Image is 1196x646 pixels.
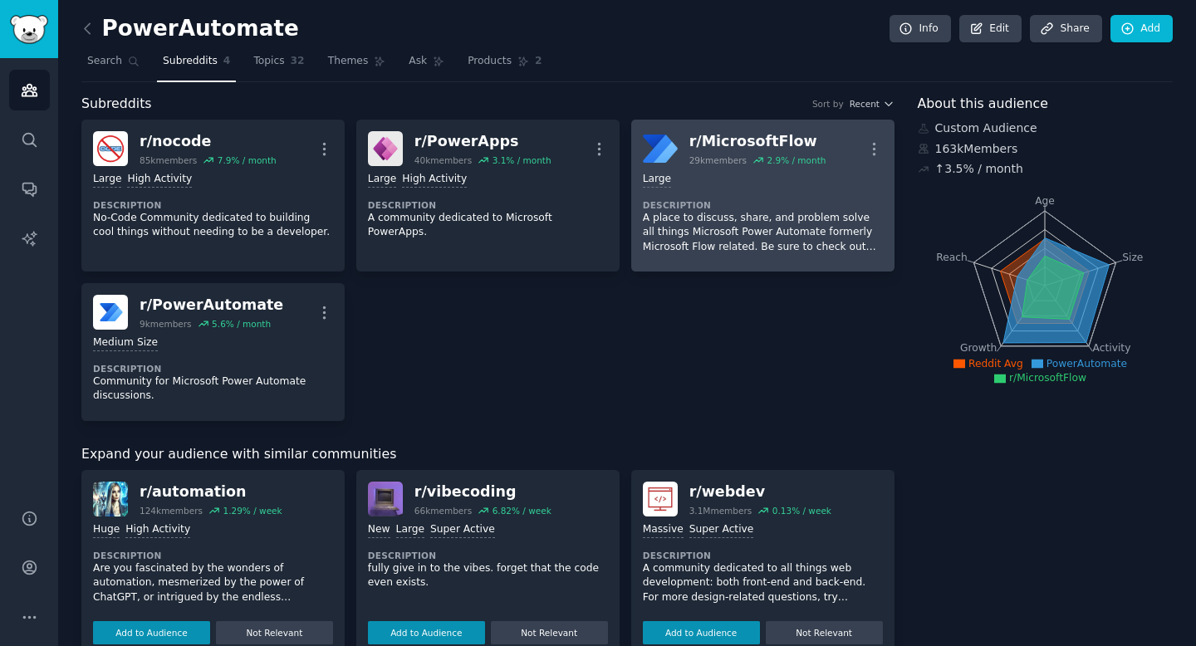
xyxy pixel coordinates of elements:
[140,131,277,152] div: r/ nocode
[1009,372,1086,384] span: r/MicrosoftFlow
[93,561,333,605] p: Are you fascinated by the wonders of automation, mesmerized by the power of ChatGPT, or intrigued...
[368,561,608,590] p: fully give in to the vibes. forget that the code even exists.
[368,199,608,211] dt: Description
[93,335,158,351] div: Medium Size
[356,120,620,272] a: PowerAppsr/PowerApps40kmembers3.1% / monthLargeHigh ActivityDescriptionA community dedicated to M...
[430,522,495,538] div: Super Active
[93,621,210,644] button: Add to Audience
[368,131,403,166] img: PowerApps
[772,505,831,516] div: 0.13 % / week
[93,522,120,538] div: Huge
[689,154,747,166] div: 29k members
[368,211,608,240] p: A community dedicated to Microsoft PowerApps.
[212,318,271,330] div: 5.6 % / month
[368,172,396,188] div: Large
[643,522,684,538] div: Massive
[1046,358,1127,369] span: PowerAutomate
[368,621,485,644] button: Add to Audience
[493,505,551,516] div: 6.82 % / week
[1122,251,1143,262] tspan: Size
[81,120,345,272] a: nocoder/nocode85kmembers7.9% / monthLargeHigh ActivityDescriptionNo-Code Community dedicated to b...
[93,131,128,166] img: nocode
[812,98,844,110] div: Sort by
[125,522,190,538] div: High Activity
[689,482,831,502] div: r/ webdev
[223,54,231,69] span: 4
[767,154,826,166] div: 2.9 % / month
[689,522,754,538] div: Super Active
[93,295,128,330] img: PowerAutomate
[643,211,883,255] p: A place to discuss, share, and problem solve all things Microsoft Power Automate formerly Microso...
[918,94,1048,115] span: About this audience
[409,54,427,69] span: Ask
[689,505,752,516] div: 3.1M members
[93,550,333,561] dt: Description
[93,363,333,374] dt: Description
[918,140,1174,158] div: 163k Members
[218,154,277,166] div: 7.9 % / month
[968,358,1023,369] span: Reddit Avg
[396,522,424,538] div: Large
[81,444,396,465] span: Expand your audience with similar communities
[535,54,542,69] span: 2
[414,505,472,516] div: 66k members
[140,318,192,330] div: 9k members
[87,54,122,69] span: Search
[414,482,551,502] div: r/ vibecoding
[368,482,403,516] img: vibecoding
[140,482,282,502] div: r/ automation
[643,550,883,561] dt: Description
[93,482,128,516] img: automation
[766,621,883,644] button: Not Relevant
[81,283,345,421] a: PowerAutomater/PowerAutomate9kmembers5.6% / monthMedium SizeDescriptionCommunity for Microsoft Po...
[93,199,333,211] dt: Description
[81,94,152,115] span: Subreddits
[140,154,197,166] div: 85k members
[643,131,678,166] img: MicrosoftFlow
[328,54,369,69] span: Themes
[93,211,333,240] p: No-Code Community dedicated to building cool things without needing to be a developer.
[936,251,968,262] tspan: Reach
[643,621,760,644] button: Add to Audience
[491,621,608,644] button: Not Relevant
[643,199,883,211] dt: Description
[959,15,1022,43] a: Edit
[643,561,883,605] p: A community dedicated to all things web development: both front-end and back-end. For more design...
[403,48,450,82] a: Ask
[850,98,880,110] span: Recent
[10,15,48,44] img: GummySearch logo
[631,120,895,272] a: MicrosoftFlowr/MicrosoftFlow29kmembers2.9% / monthLargeDescriptionA place to discuss, share, and ...
[960,342,997,354] tspan: Growth
[493,154,551,166] div: 3.1 % / month
[1092,342,1130,354] tspan: Activity
[402,172,467,188] div: High Activity
[368,550,608,561] dt: Description
[1030,15,1101,43] a: Share
[462,48,547,82] a: Products2
[93,172,121,188] div: Large
[414,131,551,152] div: r/ PowerApps
[81,48,145,82] a: Search
[643,172,671,188] div: Large
[1035,195,1055,207] tspan: Age
[163,54,218,69] span: Subreddits
[935,160,1023,178] div: ↑ 3.5 % / month
[468,54,512,69] span: Products
[291,54,305,69] span: 32
[890,15,951,43] a: Info
[253,54,284,69] span: Topics
[248,48,310,82] a: Topics32
[157,48,236,82] a: Subreddits4
[140,295,283,316] div: r/ PowerAutomate
[81,16,299,42] h2: PowerAutomate
[216,621,333,644] button: Not Relevant
[368,522,390,538] div: New
[322,48,392,82] a: Themes
[643,482,678,516] img: webdev
[127,172,192,188] div: High Activity
[1110,15,1173,43] a: Add
[140,505,203,516] div: 124k members
[918,120,1174,137] div: Custom Audience
[689,131,826,152] div: r/ MicrosoftFlow
[223,505,282,516] div: 1.29 % / week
